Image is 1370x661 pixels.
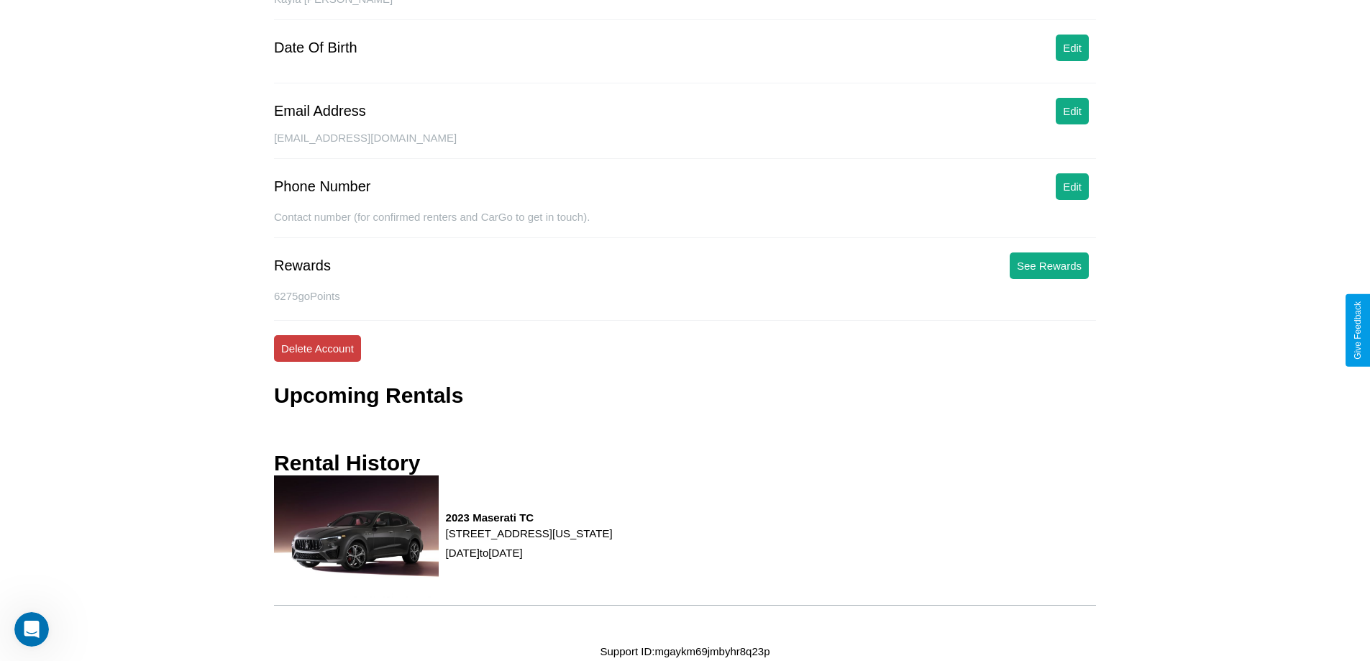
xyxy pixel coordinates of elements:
[446,511,613,524] h3: 2023 Maserati TC
[274,178,371,195] div: Phone Number
[1010,252,1089,279] button: See Rewards
[274,286,1096,306] p: 6275 goPoints
[1353,301,1363,360] div: Give Feedback
[446,524,613,543] p: [STREET_ADDRESS][US_STATE]
[274,132,1096,159] div: [EMAIL_ADDRESS][DOMAIN_NAME]
[274,257,331,274] div: Rewards
[274,103,366,119] div: Email Address
[274,475,439,598] img: rental
[274,335,361,362] button: Delete Account
[600,642,770,661] p: Support ID: mgaykm69jmbyhr8q23p
[1056,35,1089,61] button: Edit
[274,451,420,475] h3: Rental History
[274,40,357,56] div: Date Of Birth
[1056,173,1089,200] button: Edit
[274,211,1096,238] div: Contact number (for confirmed renters and CarGo to get in touch).
[14,612,49,647] iframe: Intercom live chat
[446,543,613,562] p: [DATE] to [DATE]
[1056,98,1089,124] button: Edit
[274,383,463,408] h3: Upcoming Rentals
